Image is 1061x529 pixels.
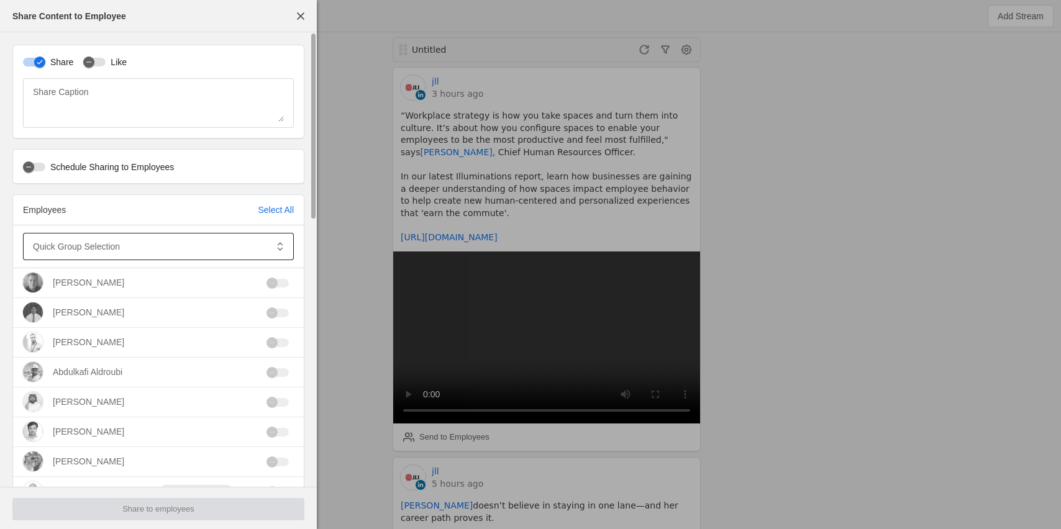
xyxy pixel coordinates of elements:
[23,205,66,215] span: Employees
[106,56,127,68] label: Like
[23,362,43,382] img: cache
[23,422,43,441] img: cache
[53,366,122,378] div: Abdulkafi Aldroubi
[23,392,43,412] img: cache
[23,332,43,352] img: cache
[53,485,124,497] div: [PERSON_NAME]
[160,485,233,497] div: [GEOGRAPHIC_DATA]
[33,84,89,99] mat-label: Share Caption
[23,451,43,471] img: cache
[258,204,294,216] div: Select All
[23,481,43,501] img: cache
[53,276,124,289] div: [PERSON_NAME]
[45,56,73,68] label: Share
[45,161,174,173] label: Schedule Sharing to Employees
[53,425,124,438] div: [PERSON_NAME]
[33,239,120,254] mat-label: Quick Group Selection
[12,10,126,22] div: Share Content to Employee
[53,336,124,348] div: [PERSON_NAME]
[53,455,124,468] div: [PERSON_NAME]
[53,306,124,319] div: [PERSON_NAME]
[23,302,43,322] img: cache
[53,396,124,408] div: [PERSON_NAME]
[23,273,43,292] img: cache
